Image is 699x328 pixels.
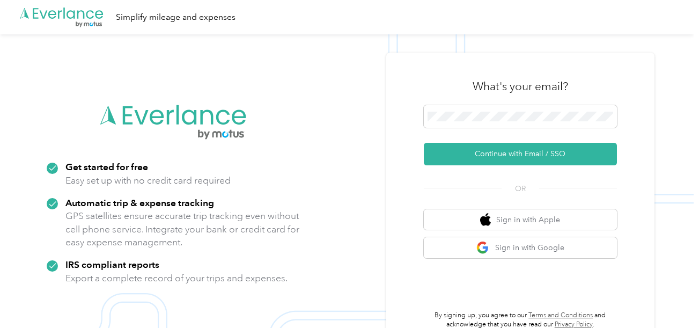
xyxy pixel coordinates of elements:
[476,241,490,254] img: google logo
[65,174,231,187] p: Easy set up with no credit card required
[65,272,288,285] p: Export a complete record of your trips and expenses.
[65,209,300,249] p: GPS satellites ensure accurate trip tracking even without cell phone service. Integrate your bank...
[480,213,491,227] img: apple logo
[116,11,236,24] div: Simplify mileage and expenses
[473,79,568,94] h3: What's your email?
[65,259,159,270] strong: IRS compliant reports
[424,143,617,165] button: Continue with Email / SSO
[424,209,617,230] button: apple logoSign in with Apple
[502,183,539,194] span: OR
[639,268,699,328] iframe: Everlance-gr Chat Button Frame
[65,197,214,208] strong: Automatic trip & expense tracking
[424,237,617,258] button: google logoSign in with Google
[528,311,593,319] a: Terms and Conditions
[65,161,148,172] strong: Get started for free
